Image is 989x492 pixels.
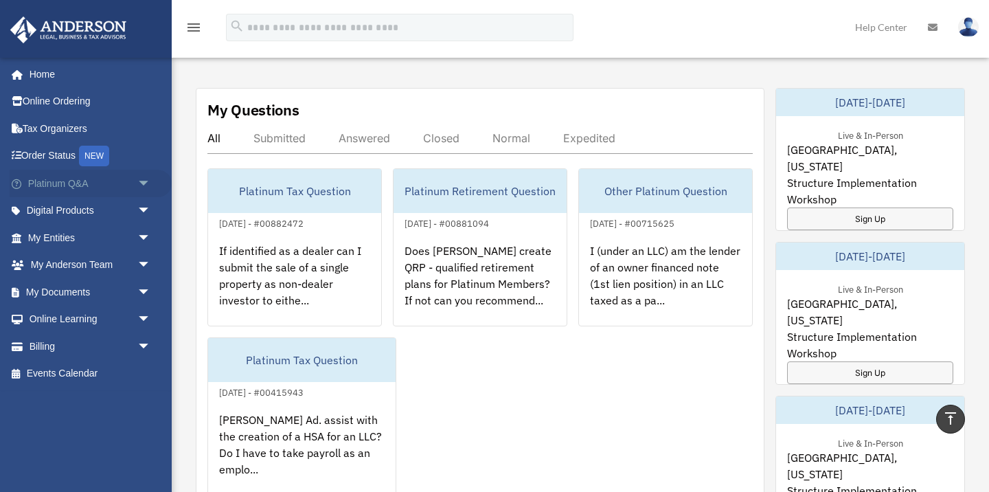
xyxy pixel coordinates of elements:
[942,410,959,427] i: vertical_align_top
[10,197,172,225] a: Digital Productsarrow_drop_down
[137,306,165,334] span: arrow_drop_down
[776,89,964,116] div: [DATE]-[DATE]
[137,278,165,306] span: arrow_drop_down
[137,333,165,361] span: arrow_drop_down
[936,405,965,434] a: vertical_align_top
[208,232,381,339] div: If identified as a dealer can I submit the sale of a single property as non-dealer investor to ei...
[393,168,567,326] a: Platinum Retirement Question[DATE] - #00881094Does [PERSON_NAME] create QRP - qualified retiremen...
[208,215,315,230] div: [DATE] - #00882472
[229,19,245,34] i: search
[827,435,914,449] div: Live & In-Person
[787,142,953,175] span: [GEOGRAPHIC_DATA], [US_STATE]
[776,396,964,424] div: [DATE]-[DATE]
[423,131,459,145] div: Closed
[492,131,530,145] div: Normal
[579,169,752,213] div: Other Platinum Question
[6,16,130,43] img: Anderson Advisors Platinum Portal
[137,251,165,280] span: arrow_drop_down
[787,175,953,208] span: Structure Implementation Workshop
[207,131,220,145] div: All
[207,100,299,120] div: My Questions
[185,24,202,36] a: menu
[208,338,396,382] div: Platinum Tax Question
[10,60,165,88] a: Home
[10,170,172,197] a: Platinum Q&Aarrow_drop_down
[10,306,172,333] a: Online Learningarrow_drop_down
[208,384,315,399] div: [DATE] - #00415943
[579,215,685,230] div: [DATE] - #00715625
[776,243,964,270] div: [DATE]-[DATE]
[827,281,914,295] div: Live & In-Person
[10,333,172,360] a: Billingarrow_drop_down
[578,168,753,326] a: Other Platinum Question[DATE] - #00715625I (under an LLC) am the lender of an owner financed note...
[10,224,172,251] a: My Entitiesarrow_drop_down
[787,295,953,328] span: [GEOGRAPHIC_DATA], [US_STATE]
[394,169,567,213] div: Platinum Retirement Question
[394,215,500,230] div: [DATE] - #00881094
[787,449,953,482] span: [GEOGRAPHIC_DATA], [US_STATE]
[563,131,615,145] div: Expedited
[827,127,914,142] div: Live & In-Person
[207,168,382,326] a: Platinum Tax Question[DATE] - #00882472If identified as a dealer can I submit the sale of a singl...
[10,251,172,279] a: My Anderson Teamarrow_drop_down
[10,360,172,388] a: Events Calendar
[253,131,306,145] div: Submitted
[10,115,172,142] a: Tax Organizers
[579,232,752,339] div: I (under an LLC) am the lender of an owner financed note (1st lien position) in an LLC taxed as a...
[137,197,165,225] span: arrow_drop_down
[394,232,567,339] div: Does [PERSON_NAME] create QRP - qualified retirement plans for Platinum Members? If not can you r...
[958,17,979,37] img: User Pic
[79,146,109,166] div: NEW
[185,19,202,36] i: menu
[137,170,165,198] span: arrow_drop_down
[787,328,953,361] span: Structure Implementation Workshop
[10,88,172,115] a: Online Ordering
[787,208,953,230] a: Sign Up
[339,131,390,145] div: Answered
[10,142,172,170] a: Order StatusNEW
[10,278,172,306] a: My Documentsarrow_drop_down
[208,169,381,213] div: Platinum Tax Question
[787,361,953,384] a: Sign Up
[137,224,165,252] span: arrow_drop_down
